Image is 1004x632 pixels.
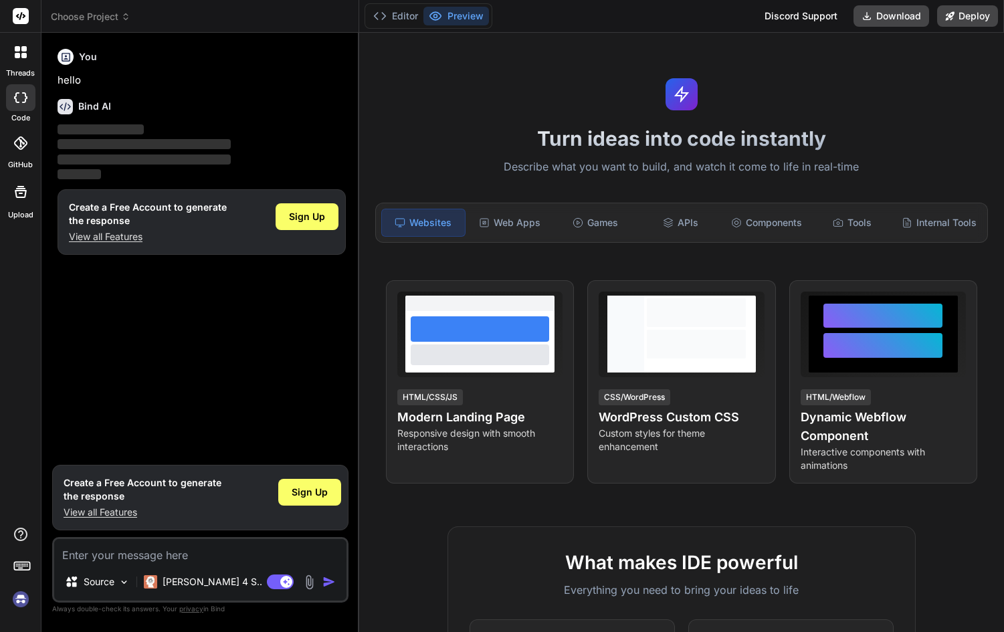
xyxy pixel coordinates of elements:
span: privacy [179,605,203,613]
div: Components [725,209,808,237]
h2: What makes IDE powerful [470,548,894,576]
p: Always double-check its answers. Your in Bind [52,603,348,615]
span: ‌ [58,154,231,165]
span: Sign Up [292,486,328,499]
button: Deploy [937,5,998,27]
span: ‌ [58,124,144,134]
h1: Turn ideas into code instantly [367,126,996,150]
p: hello [58,73,346,88]
h4: Dynamic Webflow Component [801,408,966,445]
div: Games [554,209,637,237]
div: Web Apps [468,209,551,237]
img: icon [322,575,336,589]
p: Describe what you want to build, and watch it come to life in real-time [367,159,996,176]
p: View all Features [69,230,227,243]
span: Sign Up [289,210,325,223]
div: Tools [811,209,894,237]
img: Claude 4 Sonnet [144,575,157,589]
div: HTML/Webflow [801,389,871,405]
h4: WordPress Custom CSS [599,408,764,427]
span: Choose Project [51,10,130,23]
p: Responsive design with smooth interactions [397,427,563,453]
p: Custom styles for theme enhancement [599,427,764,453]
div: Internal Tools [896,209,982,237]
p: View all Features [64,506,221,519]
div: Discord Support [757,5,845,27]
h1: Create a Free Account to generate the response [69,201,227,227]
img: attachment [302,574,317,590]
div: HTML/CSS/JS [397,389,463,405]
button: Editor [368,7,423,25]
h6: You [79,50,97,64]
p: Source [84,575,114,589]
h4: Modern Landing Page [397,408,563,427]
p: Everything you need to bring your ideas to life [470,582,894,598]
p: Interactive components with animations [801,445,966,472]
img: Pick Models [118,576,130,588]
label: code [11,112,30,124]
label: Upload [8,209,33,221]
span: ‌ [58,169,101,179]
h1: Create a Free Account to generate the response [64,476,221,503]
label: GitHub [8,159,33,171]
p: [PERSON_NAME] 4 S.. [163,575,262,589]
img: signin [9,588,32,611]
div: Websites [381,209,466,237]
h6: Bind AI [78,100,111,113]
label: threads [6,68,35,79]
div: CSS/WordPress [599,389,670,405]
button: Preview [423,7,489,25]
div: APIs [639,209,722,237]
button: Download [854,5,929,27]
span: ‌ [58,139,231,149]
